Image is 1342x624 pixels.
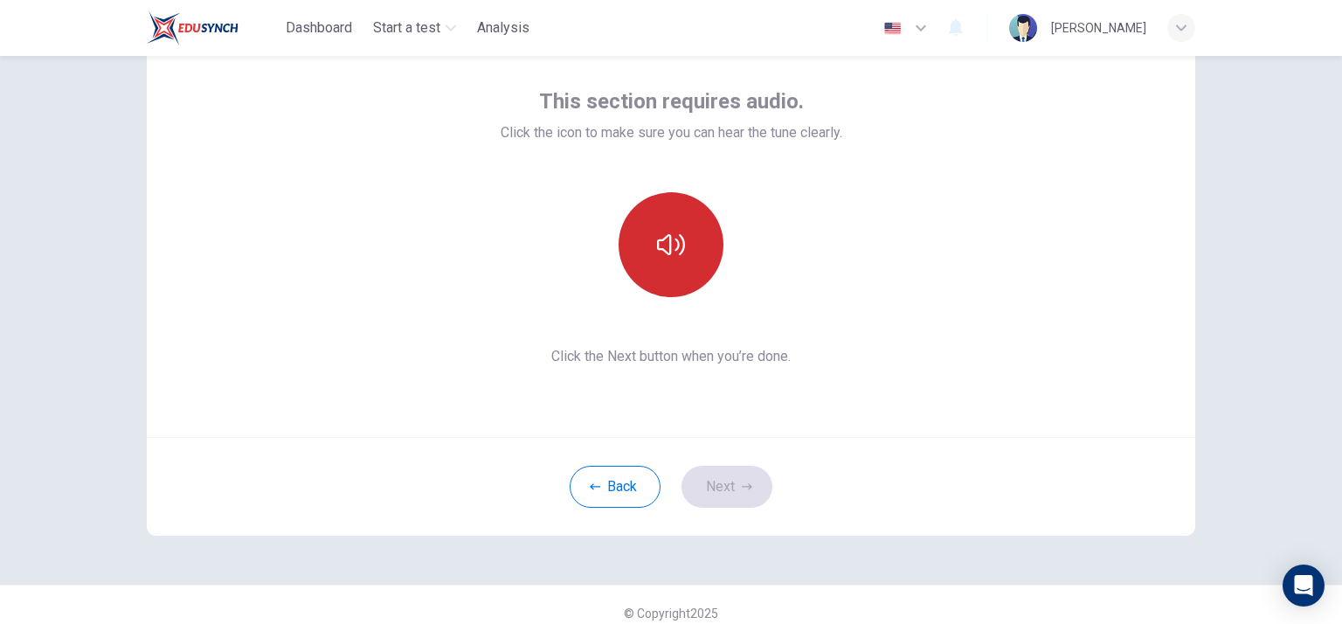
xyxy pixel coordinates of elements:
[1009,14,1037,42] img: Profile picture
[501,346,842,367] span: Click the Next button when you’re done.
[477,17,529,38] span: Analysis
[470,12,536,44] button: Analysis
[1283,565,1325,607] div: Open Intercom Messenger
[570,466,661,508] button: Back
[882,22,903,35] img: en
[373,17,440,38] span: Start a test
[147,10,279,45] a: EduSynch logo
[539,87,804,115] span: This section requires audio.
[1051,17,1146,38] div: [PERSON_NAME]
[286,17,352,38] span: Dashboard
[147,10,239,45] img: EduSynch logo
[501,122,842,143] span: Click the icon to make sure you can hear the tune clearly.
[366,12,463,44] button: Start a test
[279,12,359,44] button: Dashboard
[624,607,718,621] span: © Copyright 2025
